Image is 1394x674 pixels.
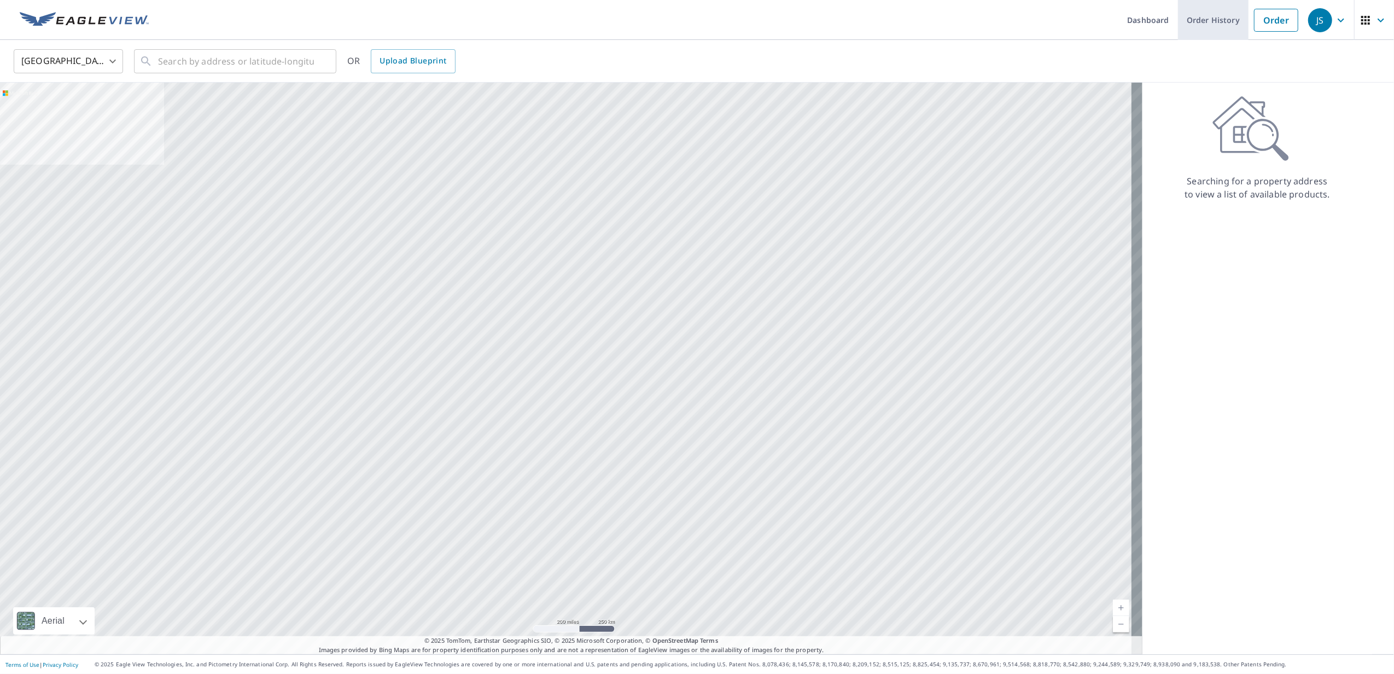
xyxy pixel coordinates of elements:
div: [GEOGRAPHIC_DATA] [14,46,123,77]
img: EV Logo [20,12,149,28]
a: Upload Blueprint [371,49,455,73]
p: | [5,661,78,668]
div: Aerial [38,607,68,635]
a: Current Level 5, Zoom Out [1113,616,1129,632]
a: OpenStreetMap [652,636,698,644]
a: Privacy Policy [43,661,78,669]
input: Search by address or latitude-longitude [158,46,314,77]
p: Searching for a property address to view a list of available products. [1184,175,1331,201]
div: Aerial [13,607,95,635]
span: © 2025 TomTom, Earthstar Geographics SIO, © 2025 Microsoft Corporation, © [424,636,718,646]
a: Order [1254,9,1298,32]
a: Current Level 5, Zoom In [1113,600,1129,616]
div: JS [1308,8,1332,32]
span: Upload Blueprint [380,54,446,68]
p: © 2025 Eagle View Technologies, Inc. and Pictometry International Corp. All Rights Reserved. Repo... [95,660,1389,669]
div: OR [347,49,456,73]
a: Terms [700,636,718,644]
a: Terms of Use [5,661,39,669]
